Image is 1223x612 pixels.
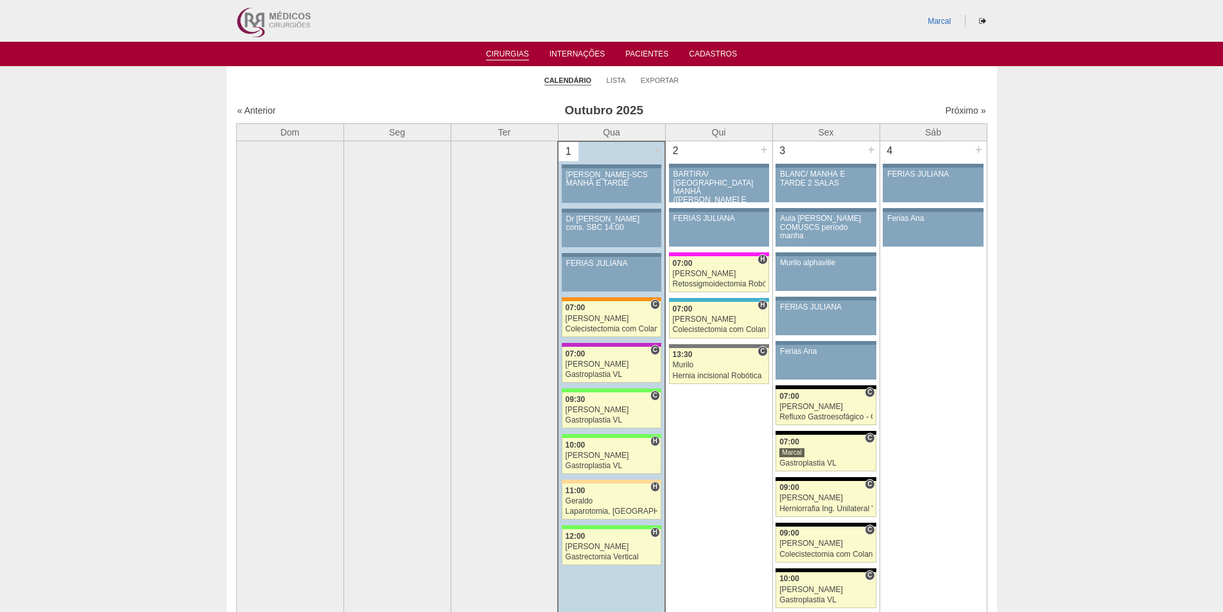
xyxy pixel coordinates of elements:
[776,168,876,202] a: BLANC/ MANHÃ E TARDE 2 SALAS
[883,168,983,202] a: FERIAS JULIANA
[776,301,876,335] a: FERIAS JULIANA
[776,212,876,247] a: Aula [PERSON_NAME] COMUSCS período manha
[673,214,765,223] div: FERIAS JULIANA
[650,390,660,401] span: Consultório
[865,433,874,443] span: Consultório
[669,208,769,212] div: Key: Aviso
[665,123,772,141] th: Qui
[673,315,765,324] div: [PERSON_NAME]
[566,303,585,312] span: 07:00
[673,170,765,221] div: BARTIRA/ [GEOGRAPHIC_DATA] MANHÃ ([PERSON_NAME] E ANA)/ SANTA JOANA -TARDE
[779,459,872,468] div: Gastroplastia VL
[779,403,872,411] div: [PERSON_NAME]
[566,349,585,358] span: 07:00
[673,270,765,278] div: [PERSON_NAME]
[641,76,679,85] a: Exportar
[673,259,693,268] span: 07:00
[776,345,876,380] a: Ferias Ana
[238,105,276,116] a: « Anterior
[779,437,799,446] span: 07:00
[607,76,626,85] a: Lista
[776,297,876,301] div: Key: Aviso
[566,507,658,516] div: Laparotomia, [GEOGRAPHIC_DATA], Drenagem, Bridas VL
[883,208,983,212] div: Key: Aviso
[780,214,872,240] div: Aula [PERSON_NAME] COMUSCS período manha
[562,438,661,474] a: H 10:00 [PERSON_NAME] Gastroplastia VL
[566,371,658,379] div: Gastroplastia VL
[945,105,985,116] a: Próximo »
[669,252,769,256] div: Key: Pro Matre
[779,483,799,492] span: 09:00
[562,529,661,565] a: H 12:00 [PERSON_NAME] Gastrectomia Vertical
[780,170,872,187] div: BLANC/ MANHÃ E TARDE 2 SALAS
[566,451,658,460] div: [PERSON_NAME]
[973,141,984,158] div: +
[562,392,661,428] a: C 09:30 [PERSON_NAME] Gastroplastia VL
[562,525,661,529] div: Key: Brasil
[566,171,657,188] div: [PERSON_NAME]-SCS MANHÃ E TARDE
[673,304,693,313] span: 07:00
[236,123,343,141] th: Dom
[566,543,658,551] div: [PERSON_NAME]
[865,525,874,535] span: Consultório
[673,280,765,288] div: Retossigmoidectomia Robótica
[758,254,767,265] span: Hospital
[566,416,658,424] div: Gastroplastia VL
[758,300,767,310] span: Hospital
[566,462,658,470] div: Gastroplastia VL
[776,527,876,563] a: C 09:00 [PERSON_NAME] Colecistectomia com Colangiografia VL
[776,572,876,608] a: C 10:00 [PERSON_NAME] Gastroplastia VL
[780,303,872,311] div: FERIAS JULIANA
[562,213,661,247] a: Dr [PERSON_NAME] cons. SBC 14:00
[669,256,769,292] a: H 07:00 [PERSON_NAME] Retossigmoidectomia Robótica
[773,141,793,161] div: 3
[772,123,880,141] th: Sex
[865,387,874,398] span: Consultório
[779,529,799,538] span: 09:00
[759,141,770,158] div: +
[689,49,737,62] a: Cadastros
[566,259,657,268] div: FERIAS JULIANA
[562,343,661,347] div: Key: Maria Braido
[779,392,799,401] span: 07:00
[562,480,661,484] div: Key: Bartira
[666,141,686,161] div: 2
[880,123,987,141] th: Sáb
[562,257,661,292] a: FERIAS JULIANA
[650,482,660,492] span: Hospital
[779,550,872,559] div: Colecistectomia com Colangiografia VL
[780,259,872,267] div: Murilo alphaville
[562,253,661,257] div: Key: Aviso
[562,484,661,520] a: H 11:00 Geraldo Laparotomia, [GEOGRAPHIC_DATA], Drenagem, Bridas VL
[669,348,769,384] a: C 13:30 Murilo Hernia incisional Robótica
[651,142,662,159] div: +
[669,302,769,338] a: H 07:00 [PERSON_NAME] Colecistectomia com Colangiografia VL
[566,325,658,333] div: Colecistectomia com Colangiografia VL
[625,49,668,62] a: Pacientes
[776,477,876,481] div: Key: Blanc
[776,481,876,517] a: C 09:00 [PERSON_NAME] Herniorrafia Ing. Unilateral VL
[650,299,660,310] span: Consultório
[566,315,658,323] div: [PERSON_NAME]
[779,586,872,594] div: [PERSON_NAME]
[776,256,876,291] a: Murilo alphaville
[562,209,661,213] div: Key: Aviso
[562,301,661,337] a: C 07:00 [PERSON_NAME] Colecistectomia com Colangiografia VL
[779,505,872,513] div: Herniorrafia Ing. Unilateral VL
[650,436,660,446] span: Hospital
[779,494,872,502] div: [PERSON_NAME]
[776,389,876,425] a: C 07:00 [PERSON_NAME] Refluxo Gastroesofágico - Cirurgia VL
[566,532,585,541] span: 12:00
[566,486,585,495] span: 11:00
[673,326,765,334] div: Colecistectomia com Colangiografia VL
[776,435,876,471] a: C 07:00 Marcal Gastroplastia VL
[776,341,876,345] div: Key: Aviso
[865,479,874,489] span: Consultório
[562,164,661,168] div: Key: Aviso
[758,346,767,356] span: Consultório
[776,568,876,572] div: Key: Blanc
[417,101,791,120] h3: Outubro 2025
[880,141,900,161] div: 4
[566,360,658,369] div: [PERSON_NAME]
[776,208,876,212] div: Key: Aviso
